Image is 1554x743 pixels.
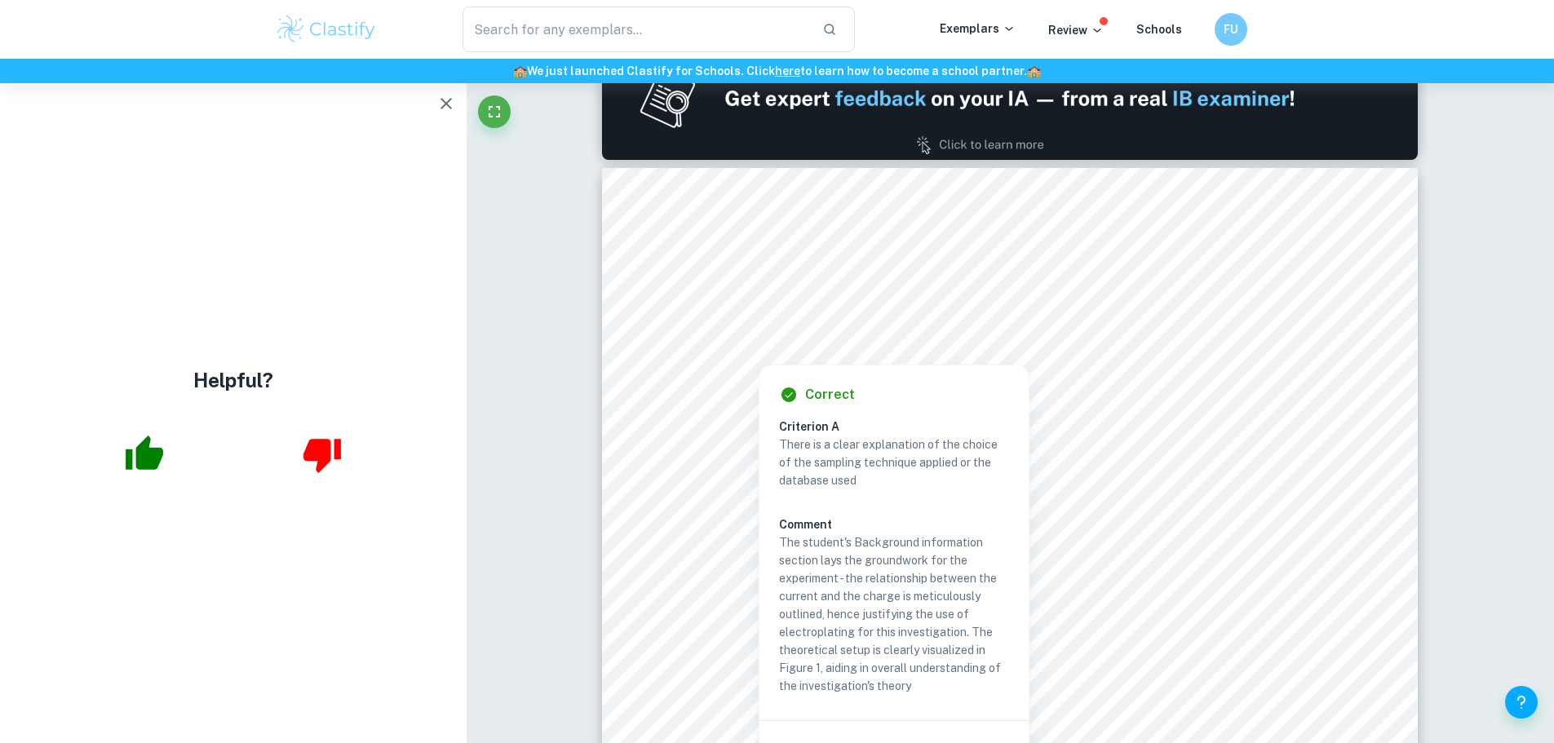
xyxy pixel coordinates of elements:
[602,38,1418,160] img: Ad
[1505,686,1538,719] button: Help and Feedback
[779,515,1009,533] h6: Comment
[779,418,1022,436] h6: Criterion A
[833,383,1188,398] span: ý [ÿ] = ÿ[ÿ] × ÿ[ÿ] = ýýýýÿýýýÿ ýýýÿýýý ýý ÿ/ý ýýýýÿýÿ
[1038,457,1092,472] span: ³ ÿÿ(ÿ)
[699,595,1321,610] span: In the case of aluminium, for every mole of aluminium produced, 3 moles of electrons are
[275,13,379,46] img: Clastify logo
[513,64,527,77] span: 🏫
[478,95,511,128] button: Fullscreen
[1025,455,1030,466] span: #
[1048,21,1104,39] p: Review
[699,621,754,637] span: needed.
[699,345,813,360] span: following manner
[1215,13,1247,46] button: FU
[699,658,1321,674] span: That means, that with the same amount of charge flowing around the circuit, the number of
[3,62,1551,80] h6: We just launched Clastify for Schools. Click to learn how to become a school partner.
[699,684,1321,700] span: moles of aluminium produced will be less than the amount of copper produced, which leads to
[699,520,863,536] span: equations for aluminium:
[1038,558,1089,573] span: ³ ÿý(ÿ)
[779,436,1009,489] p: There is a clear explanation of the choice of the sampling technique applied or the database used
[699,293,1321,308] span: and therefore it is proportional to a number of electrons that flow around the circuit. Charge in
[813,343,819,353] span: 3
[818,345,822,360] span: :
[699,494,1321,510] span: For every mole of copper produced, two moles of electrons are needed. Considering the half-
[775,64,800,77] a: here
[1025,555,1030,566] span: #
[1136,23,1182,36] a: Schools
[1027,64,1041,77] span: 🏫
[463,7,810,52] input: Search for any exemplars...
[699,419,972,435] span: Considering the half-equation for copper:
[1221,20,1240,38] h6: FU
[779,533,1009,695] p: The student's Background information section lays the groundwork for the experiment - the relatio...
[940,20,1016,38] p: Exemplars
[805,385,855,405] h6: Correct
[193,365,273,395] h4: Helpful?
[699,267,1321,282] span: The current through the circuit is directly proportional to the charge in coulombs in the circuit,
[699,710,829,725] span: the first hypothesis.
